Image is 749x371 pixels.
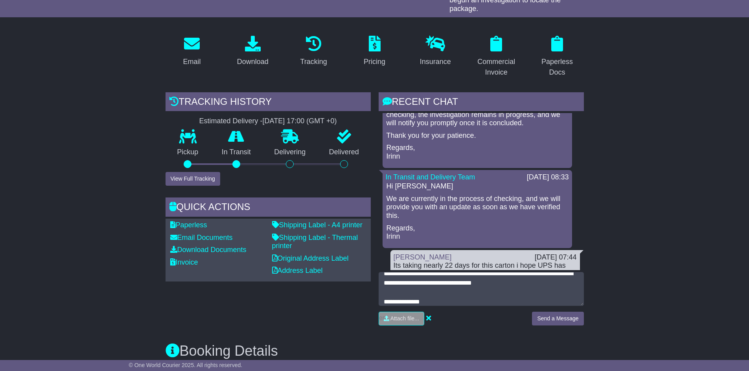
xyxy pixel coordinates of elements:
h3: Booking Details [166,343,584,359]
a: Shipping Label - A4 printer [272,221,363,229]
a: Paperless Docs [531,33,584,80]
p: Regards, Irinn [386,144,568,161]
a: Insurance [415,33,456,70]
button: View Full Tracking [166,172,220,186]
a: Email Documents [170,234,233,241]
a: Shipping Label - Thermal printer [272,234,358,250]
div: [DATE] 17:00 (GMT +0) [263,117,337,126]
p: We are currently in the process of checking, and we will provide you with an update as soon as we... [386,195,568,220]
p: Regards, Irinn [386,224,568,241]
div: Its taking nearly 22 days for this carton i hope UPS has not lost it or someone stole the cargo R... [394,261,577,287]
a: Pricing [359,33,390,70]
div: RECENT CHAT [379,92,584,113]
p: In Transit [210,148,263,157]
a: [PERSON_NAME] [394,253,452,261]
div: Pricing [364,57,385,67]
p: Delivering [263,148,318,157]
div: Tracking history [166,92,371,113]
a: Commercial Invoice [470,33,523,80]
a: Address Label [272,267,323,274]
p: Our sincere apologies on the courier's behalf. Upon checking, the investigation remains in progre... [386,102,568,128]
a: In Transit and Delivery Team [386,173,475,181]
div: [DATE] 07:44 [535,253,577,262]
a: Email [178,33,206,70]
div: Download [237,57,269,67]
div: Estimated Delivery - [166,117,371,126]
a: Original Address Label [272,254,349,262]
div: [DATE] 08:33 [527,173,569,182]
div: Email [183,57,201,67]
span: © One World Courier 2025. All rights reserved. [129,362,243,368]
a: Tracking [295,33,332,70]
div: Insurance [420,57,451,67]
div: Commercial Invoice [475,57,518,78]
div: Quick Actions [166,197,371,219]
p: Delivered [317,148,371,157]
a: Invoice [170,258,198,266]
a: Paperless [170,221,207,229]
p: Pickup [166,148,210,157]
div: Tracking [300,57,327,67]
button: Send a Message [532,312,583,325]
p: Hi [PERSON_NAME] [386,182,568,191]
div: Paperless Docs [536,57,579,78]
a: Download [232,33,274,70]
a: Download Documents [170,246,247,254]
p: Thank you for your patience. [386,132,568,140]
